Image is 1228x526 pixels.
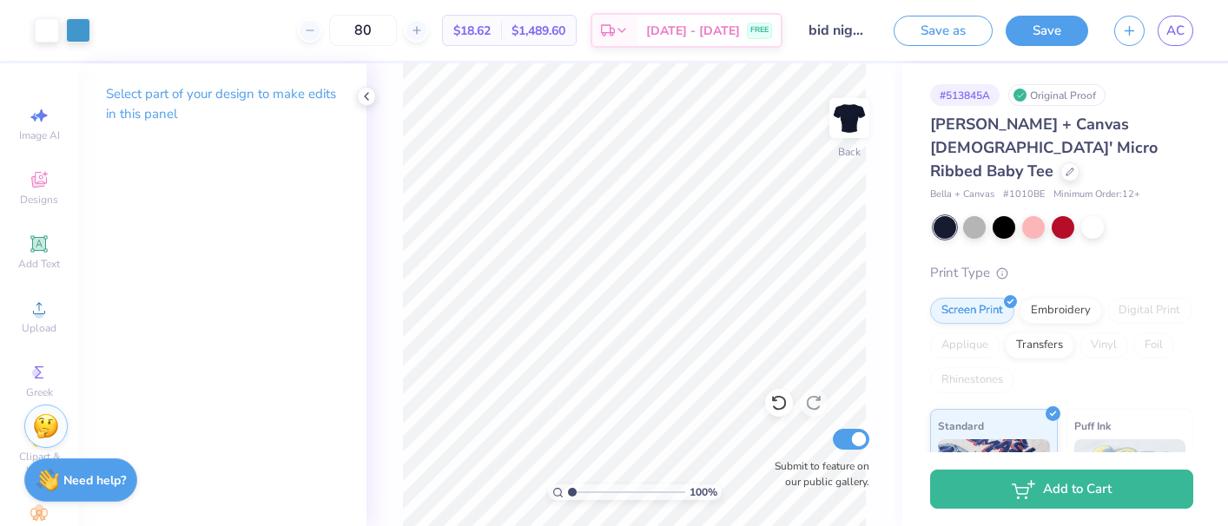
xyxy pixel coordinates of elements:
strong: Need help? [63,472,126,489]
span: $18.62 [453,22,491,40]
div: Transfers [1005,332,1074,358]
div: Print Type [930,263,1193,283]
button: Add to Cart [930,470,1193,509]
div: # 513845A [930,84,1000,106]
span: Puff Ink [1074,417,1111,435]
div: Vinyl [1079,332,1128,358]
button: Save as [894,16,993,46]
span: Add Text [18,257,60,271]
span: Upload [22,321,56,335]
div: Digital Print [1107,298,1192,324]
input: Untitled Design [796,13,881,48]
span: $1,489.60 [512,22,565,40]
span: [DATE] - [DATE] [646,22,740,40]
span: Designs [20,193,58,207]
span: Standard [938,417,984,435]
span: Bella + Canvas [930,187,994,202]
span: Minimum Order: 12 + [1053,187,1140,202]
span: # 1010BE [1003,187,1045,202]
span: 100 % [690,484,717,500]
div: Foil [1133,332,1174,358]
div: Original Proof [1008,84,1106,106]
img: Standard [938,439,1050,526]
span: Greek [26,385,53,399]
button: Save [1006,16,1088,46]
span: FREE [750,24,769,36]
div: Embroidery [1020,298,1102,324]
span: [PERSON_NAME] + Canvas [DEMOGRAPHIC_DATA]' Micro Ribbed Baby Tee [930,114,1158,181]
p: Select part of your design to make edits in this panel [106,84,339,124]
div: Back [838,144,861,160]
span: Clipart & logos [9,450,69,477]
div: Rhinestones [930,367,1014,393]
label: Submit to feature on our public gallery. [765,458,869,490]
a: AC [1158,16,1193,46]
div: Applique [930,332,1000,358]
input: – – [329,15,397,46]
img: Back [832,101,867,135]
div: Screen Print [930,298,1014,324]
span: AC [1166,21,1185,41]
img: Puff Ink [1074,439,1186,526]
span: Image AI [19,128,60,142]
